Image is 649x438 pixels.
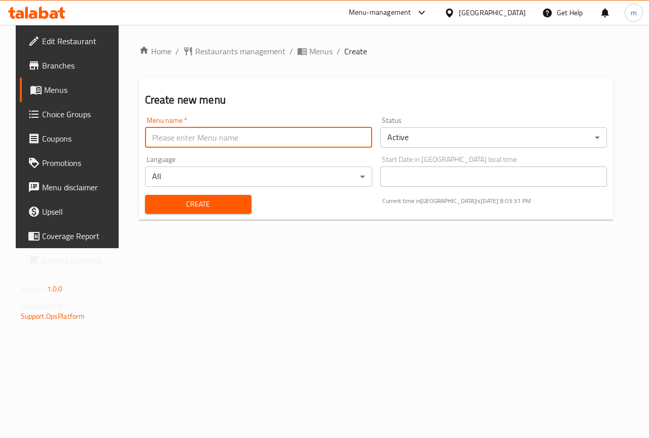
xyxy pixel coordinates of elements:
[459,7,526,18] div: [GEOGRAPHIC_DATA]
[145,166,372,187] div: All
[47,282,63,295] span: 1.0.0
[631,7,637,18] span: m
[42,254,116,266] span: Grocery Checklist
[42,35,116,47] span: Edit Restaurant
[42,132,116,145] span: Coupons
[290,45,293,57] li: /
[20,102,124,126] a: Choice Groups
[183,45,285,57] a: Restaurants management
[382,196,607,206] p: Current time in [GEOGRAPHIC_DATA] is [DATE] 8:03:31 PM
[145,127,372,148] input: Please enter Menu name
[337,45,340,57] li: /
[42,206,116,218] span: Upsell
[21,299,67,313] span: Get support on:
[42,157,116,169] span: Promotions
[344,45,367,57] span: Create
[139,45,171,57] a: Home
[153,198,243,211] span: Create
[42,59,116,72] span: Branches
[175,45,179,57] li: /
[20,78,124,102] a: Menus
[145,92,607,108] h2: Create new menu
[21,282,46,295] span: Version:
[349,7,411,19] div: Menu-management
[20,29,124,53] a: Edit Restaurant
[20,175,124,199] a: Menu disclaimer
[309,45,333,57] span: Menus
[42,108,116,120] span: Choice Groups
[195,45,285,57] span: Restaurants management
[145,195,251,214] button: Create
[42,181,116,193] span: Menu disclaimer
[44,84,116,96] span: Menus
[380,127,607,148] div: Active
[20,248,124,273] a: Grocery Checklist
[297,45,333,57] a: Menus
[20,126,124,151] a: Coupons
[42,230,116,242] span: Coverage Report
[21,310,85,323] a: Support.OpsPlatform
[20,199,124,224] a: Upsell
[20,224,124,248] a: Coverage Report
[20,53,124,78] a: Branches
[139,45,614,57] nav: breadcrumb
[20,151,124,175] a: Promotions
